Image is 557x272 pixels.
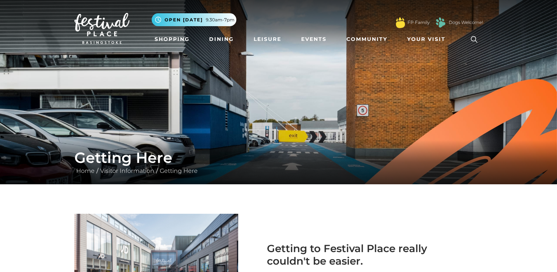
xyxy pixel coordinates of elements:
a: FP Family [408,19,430,26]
a: Shopping [152,32,193,46]
h2: Getting to Festival Place really couldn't be easier. [249,243,433,267]
span: Your Visit [407,35,445,43]
span: 9.30am-7pm [206,17,235,23]
a: Visitor Information [98,167,156,174]
a: Your Visit [404,32,452,46]
button: Open [DATE] 9.30am-7pm [152,13,236,26]
a: Getting Here [158,167,200,174]
a: Home [74,167,96,174]
a: Leisure [251,32,284,46]
span: Open [DATE] [165,17,203,23]
a: Dining [206,32,237,46]
a: Events [298,32,329,46]
img: Festival Place Logo [74,13,130,44]
a: Community [343,32,390,46]
a: Dogs Welcome! [449,19,483,26]
div: / / [69,149,489,175]
h1: Getting Here [74,149,483,167]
